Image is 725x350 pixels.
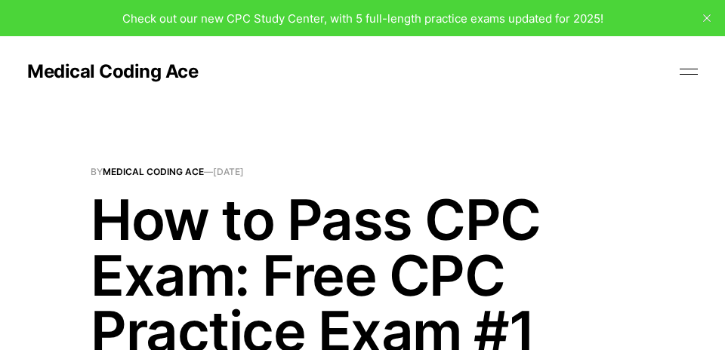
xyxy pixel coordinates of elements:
[103,166,204,177] a: Medical Coding Ace
[122,11,603,26] span: Check out our new CPC Study Center, with 5 full-length practice exams updated for 2025!
[695,6,719,30] button: close
[478,276,725,350] iframe: portal-trigger
[213,166,244,177] time: [DATE]
[91,167,634,177] span: By —
[27,63,198,81] a: Medical Coding Ace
